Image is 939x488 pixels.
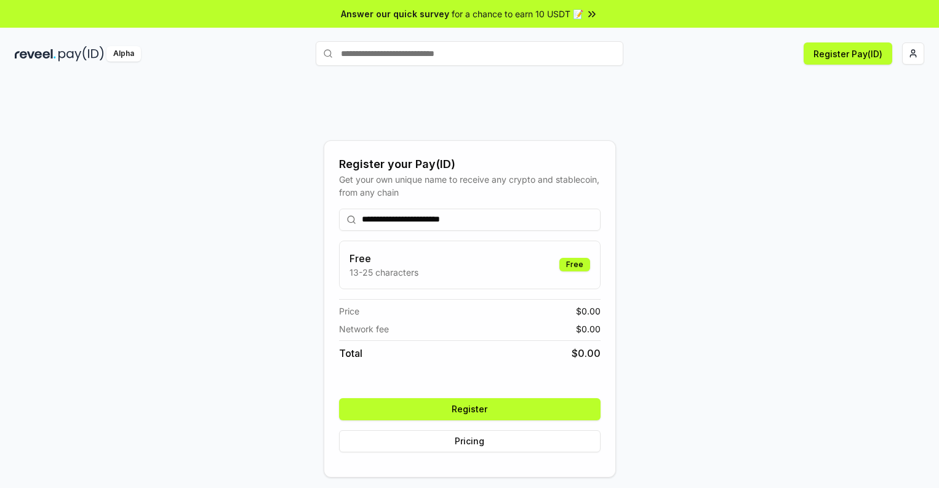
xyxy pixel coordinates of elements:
[339,173,601,199] div: Get your own unique name to receive any crypto and stablecoin, from any chain
[339,398,601,420] button: Register
[576,305,601,318] span: $ 0.00
[576,322,601,335] span: $ 0.00
[804,42,892,65] button: Register Pay(ID)
[572,346,601,361] span: $ 0.00
[339,346,362,361] span: Total
[339,305,359,318] span: Price
[15,46,56,62] img: reveel_dark
[559,258,590,271] div: Free
[339,156,601,173] div: Register your Pay(ID)
[350,251,418,266] h3: Free
[58,46,104,62] img: pay_id
[339,322,389,335] span: Network fee
[339,430,601,452] button: Pricing
[341,7,449,20] span: Answer our quick survey
[106,46,141,62] div: Alpha
[350,266,418,279] p: 13-25 characters
[452,7,583,20] span: for a chance to earn 10 USDT 📝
